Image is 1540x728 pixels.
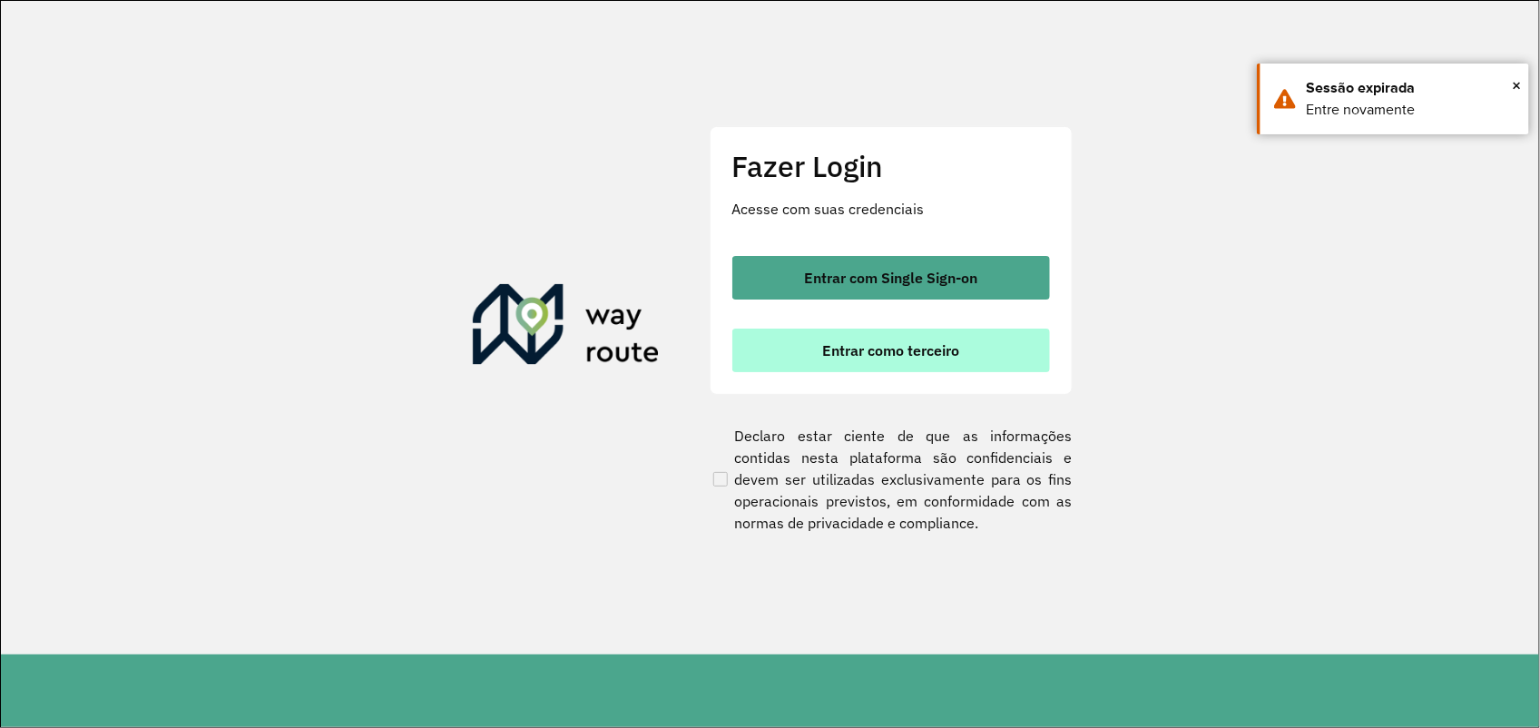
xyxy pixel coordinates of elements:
[732,329,1050,372] button: button
[1306,99,1515,121] div: Entre novamente
[804,271,977,285] span: Entrar com Single Sign-on
[473,284,660,371] img: Roteirizador AmbevTech
[1512,72,1521,99] button: Close
[732,198,1050,220] p: Acesse com suas credenciais
[1512,72,1521,99] span: ×
[822,343,959,358] span: Entrar como terceiro
[1306,77,1515,99] div: Sessão expirada
[710,425,1073,534] label: Declaro estar ciente de que as informações contidas nesta plataforma são confidenciais e devem se...
[732,149,1050,183] h2: Fazer Login
[732,256,1050,300] button: button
